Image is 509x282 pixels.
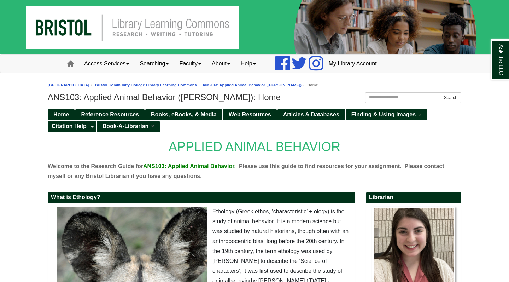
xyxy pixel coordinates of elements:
i: This link opens in a new window [150,125,154,128]
button: Search [440,92,461,103]
a: Books, eBooks, & Media [145,109,222,121]
span: Welcome to the Research Guide for [48,163,143,169]
nav: breadcrumb [48,82,461,88]
h2: Librarian [366,192,461,203]
span: APPLIED ANIMAL BEHAVIOR [169,139,340,154]
a: Home [48,109,75,121]
span: Books, eBooks, & Media [151,111,217,117]
span: Home [53,111,69,117]
span: . Please contact myself or any Bristol Librarian if you have any questions. [48,163,444,179]
a: Searching [134,55,174,73]
a: About [206,55,235,73]
span: Web Resources [229,111,271,117]
h2: What is Ethology? [48,192,355,203]
span: ANS103: Applied Animal Behavior [143,163,234,169]
a: Articles & Databases [277,109,345,121]
a: Citation Help [48,121,89,132]
span: Book-A-Librarian [103,123,149,129]
a: Web Resources [223,109,277,121]
span: Finding & Using Images [351,111,416,117]
div: Guide Pages [48,108,461,132]
span: Reference Resources [81,111,139,117]
span: . Please use this guide to find resources for your assignment [234,163,400,169]
a: ANS103: Applied Animal Behavior ([PERSON_NAME]) [203,83,302,87]
h1: ANS103: Applied Animal Behavior ([PERSON_NAME]): Home [48,92,461,102]
a: My Library Account [323,55,382,73]
a: Book-A-Librarian [97,121,160,132]
span: Citation Help [52,123,87,129]
a: [GEOGRAPHIC_DATA] [48,83,89,87]
a: Bristol Community College Library Learning Commons [95,83,197,87]
i: This link opens in a new window [417,114,422,117]
a: Access Services [79,55,134,73]
a: Faculty [174,55,206,73]
a: Finding & Using Images [346,109,427,121]
a: Reference Resources [75,109,145,121]
li: Home [302,82,318,88]
span: Articles & Databases [283,111,339,117]
a: Help [235,55,261,73]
